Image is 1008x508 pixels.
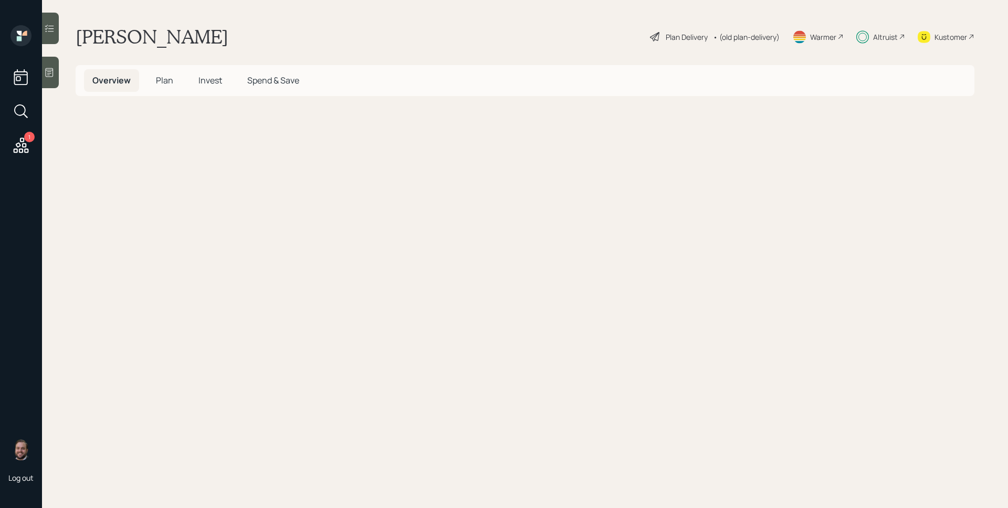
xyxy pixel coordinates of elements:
div: Altruist [873,31,898,43]
span: Spend & Save [247,75,299,86]
div: Log out [8,473,34,483]
img: james-distasi-headshot.png [10,439,31,460]
h1: [PERSON_NAME] [76,25,228,48]
div: Plan Delivery [666,31,708,43]
span: Invest [198,75,222,86]
div: • (old plan-delivery) [713,31,780,43]
div: Kustomer [934,31,967,43]
div: Warmer [810,31,836,43]
span: Overview [92,75,131,86]
div: 1 [24,132,35,142]
span: Plan [156,75,173,86]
